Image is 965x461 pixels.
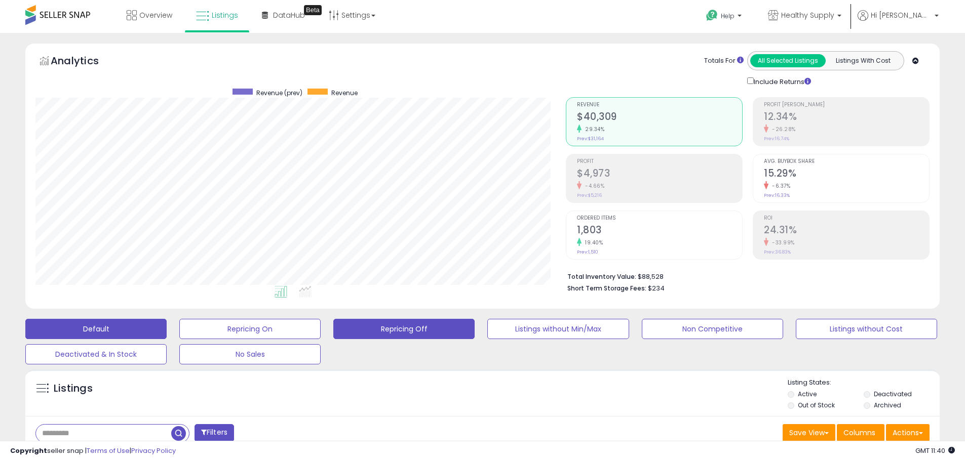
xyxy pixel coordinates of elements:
[10,446,176,456] div: seller snap | |
[874,390,912,398] label: Deactivated
[87,446,130,455] a: Terms of Use
[764,192,790,198] small: Prev: 16.33%
[764,167,929,181] h2: 15.29%
[54,382,93,396] h5: Listings
[331,89,358,97] span: Revenue
[915,446,955,455] span: 2025-10-7 11:40 GMT
[333,319,475,339] button: Repricing Off
[582,239,603,246] small: 19.40%
[764,159,929,164] span: Avg. Buybox Share
[567,272,636,281] b: Total Inventory Value:
[858,10,939,33] a: Hi [PERSON_NAME]
[577,249,598,255] small: Prev: 1,510
[764,111,929,124] h2: 12.34%
[577,136,604,142] small: Prev: $31,164
[577,102,742,108] span: Revenue
[567,284,646,292] b: Short Term Storage Fees:
[304,5,322,15] div: Tooltip anchor
[796,319,937,339] button: Listings without Cost
[577,111,742,124] h2: $40,309
[764,136,789,142] small: Prev: 16.74%
[783,424,835,441] button: Save View
[825,54,901,67] button: Listings With Cost
[721,12,735,20] span: Help
[886,424,930,441] button: Actions
[10,446,47,455] strong: Copyright
[798,401,835,409] label: Out of Stock
[788,378,940,388] p: Listing States:
[764,102,929,108] span: Profit [PERSON_NAME]
[212,10,238,20] span: Listings
[768,182,790,190] small: -6.37%
[764,224,929,238] h2: 24.31%
[764,216,929,221] span: ROI
[874,401,901,409] label: Archived
[25,319,167,339] button: Default
[567,270,922,282] li: $88,528
[648,283,665,293] span: $234
[764,249,791,255] small: Prev: 36.83%
[706,9,718,22] i: Get Help
[139,10,172,20] span: Overview
[843,428,875,438] span: Columns
[740,75,823,87] div: Include Returns
[179,319,321,339] button: Repricing On
[577,224,742,238] h2: 1,803
[798,390,817,398] label: Active
[256,89,302,97] span: Revenue (prev)
[704,56,744,66] div: Totals For
[577,192,602,198] small: Prev: $5,216
[577,167,742,181] h2: $4,973
[582,182,604,190] small: -4.66%
[642,319,783,339] button: Non Competitive
[781,10,834,20] span: Healthy Supply
[698,2,752,33] a: Help
[577,159,742,164] span: Profit
[51,54,119,70] h5: Analytics
[577,216,742,221] span: Ordered Items
[582,125,604,133] small: 29.34%
[273,10,305,20] span: DataHub
[131,446,176,455] a: Privacy Policy
[871,10,932,20] span: Hi [PERSON_NAME]
[837,424,884,441] button: Columns
[768,125,796,133] small: -26.28%
[179,344,321,364] button: No Sales
[195,424,234,442] button: Filters
[750,54,826,67] button: All Selected Listings
[25,344,167,364] button: Deactivated & In Stock
[487,319,629,339] button: Listings without Min/Max
[768,239,795,246] small: -33.99%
